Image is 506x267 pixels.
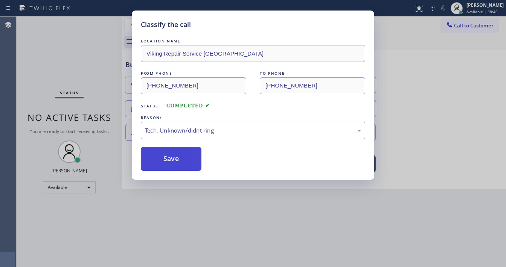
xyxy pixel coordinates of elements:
div: REASON: [141,114,365,122]
span: COMPLETED [166,103,210,109]
div: TO PHONE [260,69,365,77]
input: From phone [141,77,246,94]
input: To phone [260,77,365,94]
div: FROM PHONE [141,69,246,77]
button: Save [141,147,201,171]
div: Tech, Unknown/didnt ring [145,126,361,135]
div: LOCATION NAME [141,37,365,45]
h5: Classify the call [141,20,191,30]
span: Status: [141,103,160,109]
